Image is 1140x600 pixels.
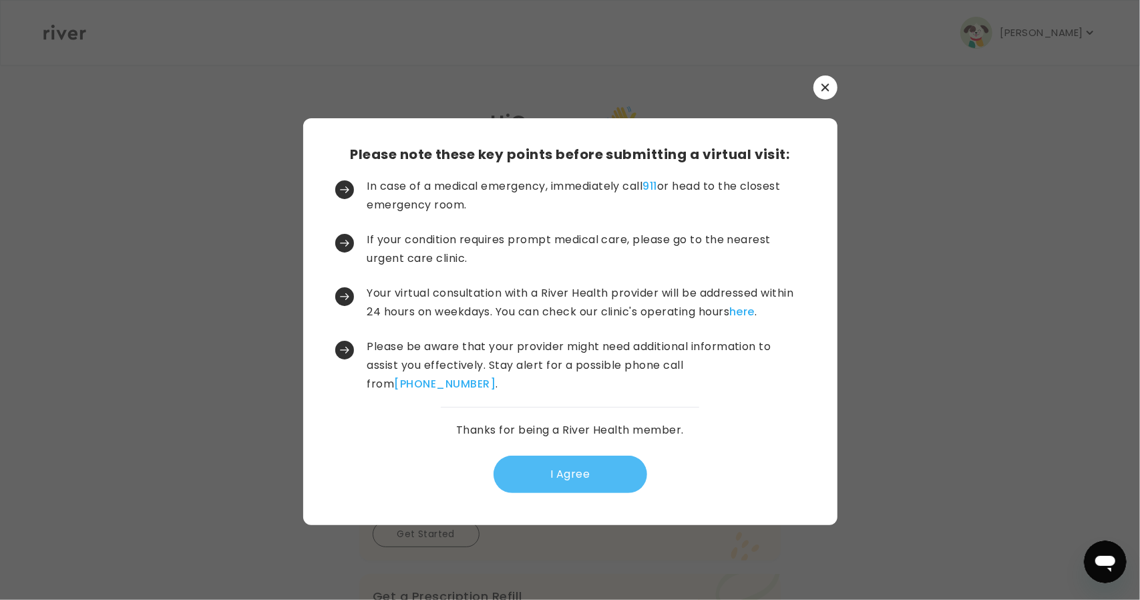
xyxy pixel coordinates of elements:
a: [PHONE_NUMBER] [394,376,496,392]
h3: Please note these key points before submitting a virtual visit: [350,145,789,164]
p: In case of a medical emergency, immediately call or head to the closest emergency room. [367,177,803,214]
button: I Agree [494,456,647,493]
p: Please be aware that your provider might need additional information to assist you effectively. S... [367,337,803,394]
a: here [729,304,755,319]
p: Thanks for being a River Health member. [456,421,684,440]
p: Your virtual consultation with a River Health provider will be addressed within 24 hours on weekd... [367,284,803,321]
p: If your condition requires prompt medical care, please go to the nearest urgent care clinic. [367,231,803,268]
a: 911 [643,178,657,194]
iframe: Button to launch messaging window [1084,541,1127,583]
